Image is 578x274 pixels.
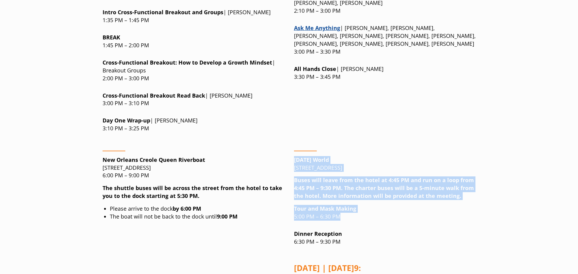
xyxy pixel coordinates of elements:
[294,230,342,237] strong: Dinner Reception
[103,34,120,41] strong: BREAK
[103,184,282,199] strong: The shuttle buses will be across the street from the hotel to take you to the dock starting at 5:...
[217,213,238,220] strong: 9:00 PM
[173,205,201,212] strong: by 6:00 PM
[103,117,150,124] strong: Day One Wrap-up
[294,205,476,221] p: 5:00 PM – 6:30 PM
[294,176,474,199] strong: Buses will leave from the hotel at 4:45 PM and run on a loop from 4:45 PM – 9:30 PM. The charter ...
[103,156,284,180] p: [STREET_ADDRESS] 6:00 PM – 9:00 PM
[103,8,223,16] strong: Intro Cross-Functional Breakout and Groups
[110,213,284,221] li: The boat will not be back to the dock until
[294,65,336,72] strong: All Hands Close
[294,156,329,163] strong: [DATE] World
[103,92,284,108] p: | [PERSON_NAME] 3:00 PM – 3:10 PM
[103,92,173,99] strong: Cross-Functional Breakou
[294,230,476,246] p: 6:30 PM – 9:30 PM
[294,24,476,56] p: | [PERSON_NAME], [PERSON_NAME], [PERSON_NAME], [PERSON_NAME], [PERSON_NAME], [PERSON_NAME], [PERS...
[103,34,284,49] p: 1:45 PM – 2:00 PM
[103,156,205,163] strong: New Orleans Creole Queen Riverboat
[294,262,354,273] strong: [DATE] | [DATE]
[110,205,284,213] li: Please arrive to the dock
[294,65,476,81] p: | [PERSON_NAME] 3:30 PM – 3:45 PM
[294,24,340,32] a: Link opens in a new window
[103,59,284,82] p: | Breakout Groups 2:00 PM – 3:00 PM
[294,156,476,172] p: [STREET_ADDRESS]
[103,8,284,24] p: | [PERSON_NAME] 1:35 PM – 1:45 PM
[103,92,205,99] strong: t Read Back
[183,59,272,66] strong: ow to Develop a Growth Mindset
[294,262,361,273] strong: 9:
[103,117,284,132] p: | [PERSON_NAME] 3:10 PM – 3:25 PM
[103,59,272,66] strong: Cross-Functional Breakout: H
[294,205,356,212] strong: Tour and Mask Making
